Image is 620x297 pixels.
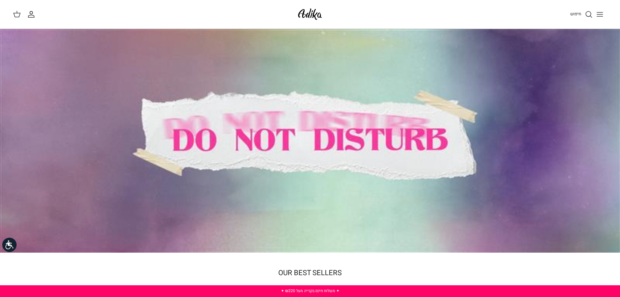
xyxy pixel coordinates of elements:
[27,10,38,18] a: החשבון שלי
[296,7,324,22] img: Adika IL
[278,268,342,278] a: OUR BEST SELLERS
[570,10,593,18] a: חיפוש
[281,288,339,294] a: ✦ משלוח חינם בקנייה מעל ₪220 ✦
[593,7,607,22] button: Toggle menu
[570,11,581,17] span: חיפוש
